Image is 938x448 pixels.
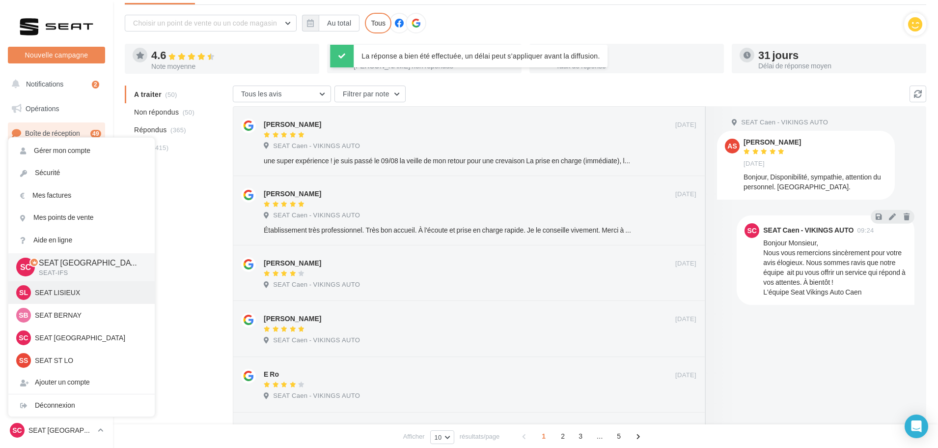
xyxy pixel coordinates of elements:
[573,428,588,444] span: 3
[744,172,887,192] div: Bonjour, Disponibilité, sympathie, attention du personnel. [GEOGRAPHIC_DATA].
[302,15,359,31] button: Au total
[35,356,143,365] p: SEAT ST LO
[39,269,139,277] p: SEAT-IFS
[92,81,99,89] div: 2
[264,369,279,379] div: E Ro
[556,50,716,60] div: 88 %
[19,356,28,365] span: SS
[153,144,168,151] span: (415)
[330,45,607,67] div: La réponse a bien été effectuée, un délai peut s’appliquer avant la diffusion.
[675,371,696,380] span: [DATE]
[8,47,105,63] button: Nouvelle campagne
[273,391,360,400] span: SEAT Caen - VIKINGS AUTO
[6,74,103,94] button: Notifications 2
[264,189,321,199] div: [PERSON_NAME]
[90,130,101,138] div: 49
[273,142,360,150] span: SEAT Caen - VIKINGS AUTO
[365,13,391,33] div: Tous
[35,333,143,343] p: SEAT [GEOGRAPHIC_DATA]
[233,86,331,102] button: Tous les avis
[744,159,765,168] span: [DATE]
[39,257,139,269] p: SEAT [GEOGRAPHIC_DATA]
[555,428,571,444] span: 2
[241,90,282,98] span: Tous les avis
[611,428,627,444] span: 5
[8,394,155,417] div: Déconnexion
[6,270,107,299] a: PLV et print personnalisable
[319,15,359,31] button: Au total
[675,315,696,324] span: [DATE]
[675,190,696,199] span: [DATE]
[334,86,406,102] button: Filtrer par note
[744,139,801,146] div: [PERSON_NAME]
[8,184,155,207] a: Mes factures
[170,126,186,134] span: (365)
[8,207,155,229] a: Mes points de vente
[19,288,28,298] span: SL
[758,50,918,60] div: 31 jours
[273,280,360,289] span: SEAT Caen - VIKINGS AUTO
[6,303,107,332] a: Campagnes DataOnDemand
[430,430,454,444] button: 10
[264,258,321,268] div: [PERSON_NAME]
[6,98,107,119] a: Opérations
[8,229,155,251] a: Aide en ligne
[264,314,321,324] div: [PERSON_NAME]
[556,62,716,69] div: Taux de réponse
[8,421,105,440] a: SC SEAT [GEOGRAPHIC_DATA]
[12,425,22,435] span: SC
[727,141,737,151] span: AS
[8,140,155,162] a: Gérer mon compte
[6,246,107,267] a: Calendrier
[264,119,321,129] div: [PERSON_NAME]
[35,310,143,320] p: SEAT BERNAY
[26,80,63,88] span: Notifications
[536,428,552,444] span: 1
[592,428,607,444] span: ...
[134,107,179,117] span: Non répondus
[675,120,696,129] span: [DATE]
[6,221,107,242] a: Médiathèque
[8,371,155,393] div: Ajouter un compte
[264,225,633,235] div: Établissement très professionnel. Très bon accueil. À l'écoute et prise en charge rapide. Je le c...
[25,129,80,137] span: Boîte de réception
[134,125,167,135] span: Répondus
[675,259,696,268] span: [DATE]
[758,62,918,69] div: Délai de réponse moyen
[435,433,442,441] span: 10
[8,162,155,184] a: Sécurité
[183,108,194,116] span: (50)
[19,310,28,320] span: SB
[763,227,854,234] div: SEAT Caen - VIKINGS AUTO
[747,226,756,236] span: SC
[26,104,59,113] span: Opérations
[857,227,874,234] span: 09:24
[905,415,928,438] div: Open Intercom Messenger
[6,122,107,144] a: Boîte de réception49
[20,262,31,273] span: SC
[403,432,425,441] span: Afficher
[125,15,297,31] button: Choisir un point de vente ou un code magasin
[19,333,28,343] span: SC
[151,63,311,70] div: Note moyenne
[6,173,107,193] a: Campagnes
[6,148,107,169] a: Visibilité en ligne
[763,238,907,297] div: Bonjour Monsieur, Nous vous remercions sincèrement pour votre avis élogieux. Nous sommes ravis qu...
[133,19,277,27] span: Choisir un point de vente ou un code magasin
[273,211,360,220] span: SEAT Caen - VIKINGS AUTO
[460,432,500,441] span: résultats/page
[35,288,143,298] p: SEAT LISIEUX
[264,156,633,166] div: une super expérience ! je suis passé le 09/08 la veille de mon retour pour une crevaison La prise...
[151,50,311,61] div: 4.6
[741,118,828,127] span: SEAT Caen - VIKINGS AUTO
[28,425,94,435] p: SEAT [GEOGRAPHIC_DATA]
[6,197,107,217] a: Contacts
[273,336,360,345] span: SEAT Caen - VIKINGS AUTO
